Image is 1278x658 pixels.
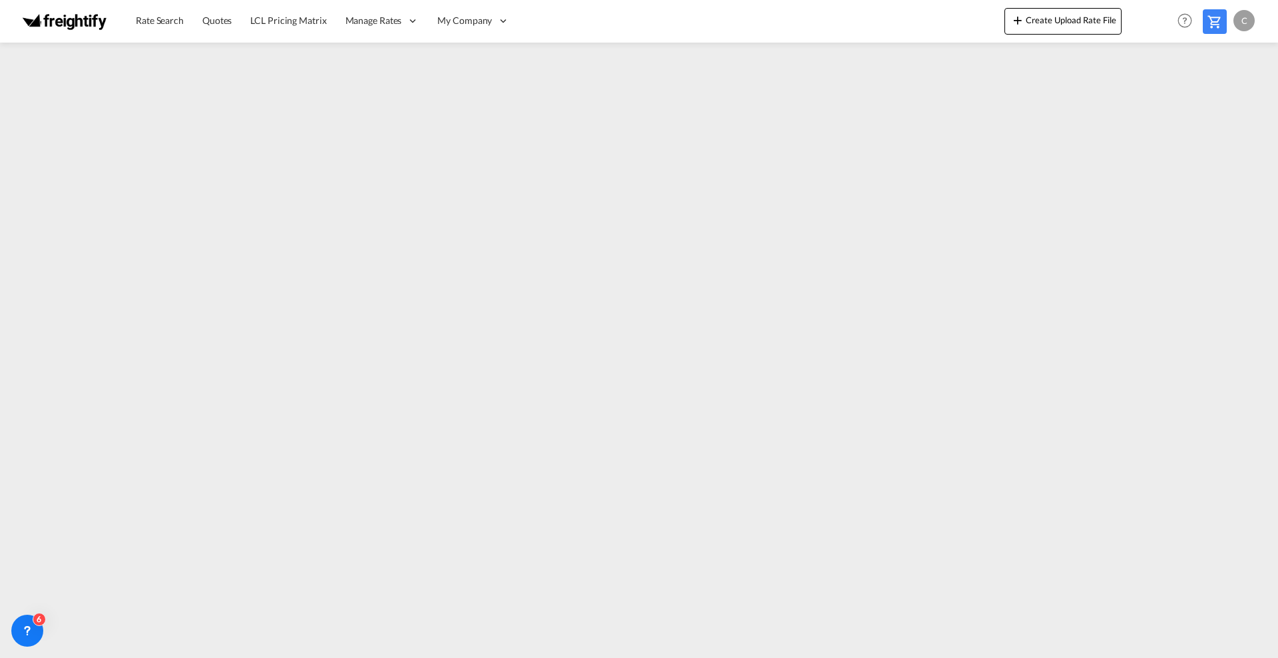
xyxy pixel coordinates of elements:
[202,15,232,26] span: Quotes
[1010,12,1026,28] md-icon: icon-plus 400-fg
[345,14,402,27] span: Manage Rates
[1233,10,1255,31] div: C
[1004,8,1122,35] button: icon-plus 400-fgCreate Upload Rate File
[136,15,184,26] span: Rate Search
[20,6,110,36] img: 174eade0818d11f0a363573f706af363.png
[1173,9,1203,33] div: Help
[1173,9,1196,32] span: Help
[437,14,492,27] span: My Company
[250,15,326,26] span: LCL Pricing Matrix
